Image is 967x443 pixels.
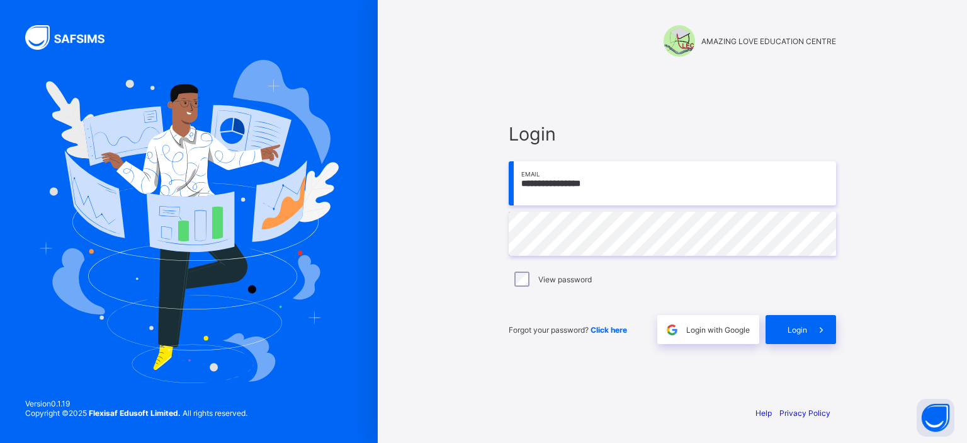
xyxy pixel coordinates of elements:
[89,408,181,418] strong: Flexisaf Edusoft Limited.
[788,325,807,335] span: Login
[665,323,679,337] img: google.396cfc9801f0270233282035f929180a.svg
[538,275,592,284] label: View password
[509,123,836,145] span: Login
[686,325,750,335] span: Login with Google
[779,408,830,418] a: Privacy Policy
[25,399,247,408] span: Version 0.1.19
[25,25,120,50] img: SAFSIMS Logo
[917,399,954,437] button: Open asap
[509,325,627,335] span: Forgot your password?
[39,60,339,383] img: Hero Image
[755,408,772,418] a: Help
[591,325,627,335] a: Click here
[701,37,836,46] span: AMAZING LOVE EDUCATION CENTRE
[25,408,247,418] span: Copyright © 2025 All rights reserved.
